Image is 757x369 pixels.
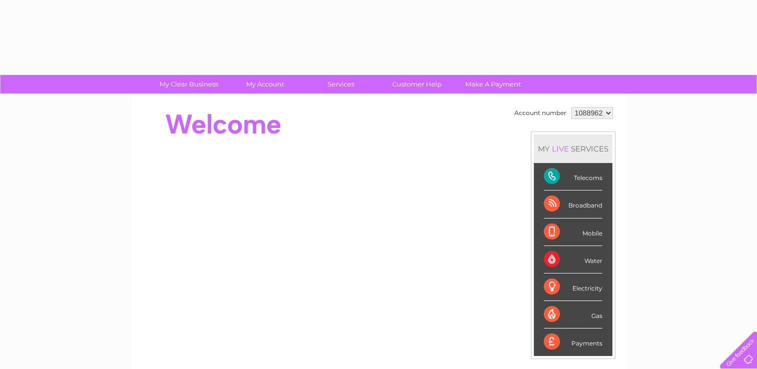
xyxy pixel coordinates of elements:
[452,75,534,93] a: Make A Payment
[544,273,602,301] div: Electricity
[544,163,602,190] div: Telecoms
[544,218,602,246] div: Mobile
[376,75,458,93] a: Customer Help
[544,328,602,355] div: Payments
[300,75,382,93] a: Services
[544,301,602,328] div: Gas
[148,75,230,93] a: My Clear Business
[550,144,571,153] div: LIVE
[512,104,569,121] td: Account number
[534,134,612,163] div: MY SERVICES
[544,190,602,218] div: Broadband
[544,246,602,273] div: Water
[224,75,306,93] a: My Account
